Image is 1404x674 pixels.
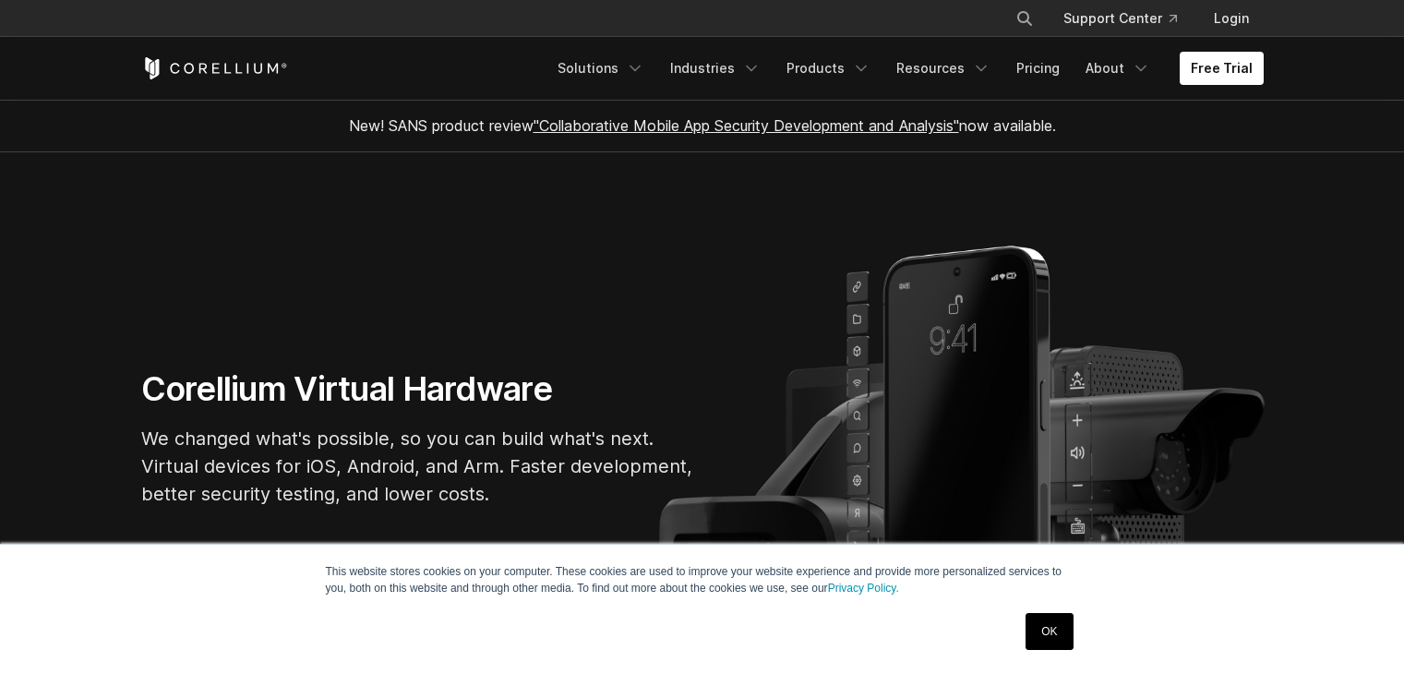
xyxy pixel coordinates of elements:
[1008,2,1041,35] button: Search
[534,116,959,135] a: "Collaborative Mobile App Security Development and Analysis"
[885,52,1002,85] a: Resources
[546,52,655,85] a: Solutions
[141,425,695,508] p: We changed what's possible, so you can build what's next. Virtual devices for iOS, Android, and A...
[1074,52,1161,85] a: About
[1199,2,1264,35] a: Login
[1049,2,1192,35] a: Support Center
[141,57,288,79] a: Corellium Home
[1026,613,1073,650] a: OK
[993,2,1264,35] div: Navigation Menu
[1180,52,1264,85] a: Free Trial
[659,52,772,85] a: Industries
[349,116,1056,135] span: New! SANS product review now available.
[546,52,1264,85] div: Navigation Menu
[141,368,695,410] h1: Corellium Virtual Hardware
[828,582,899,595] a: Privacy Policy.
[775,52,882,85] a: Products
[326,563,1079,596] p: This website stores cookies on your computer. These cookies are used to improve your website expe...
[1005,52,1071,85] a: Pricing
